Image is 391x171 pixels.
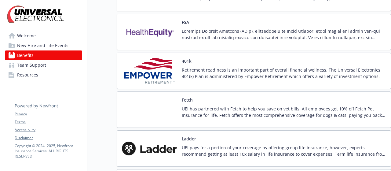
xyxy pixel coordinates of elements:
[182,144,386,157] p: UEI pays for a portion of your coverage by offering group life insurance, however, experts recomm...
[5,31,82,41] a: Welcome
[5,41,82,50] a: New Hire and Life Events
[17,41,68,50] span: New Hire and Life Events
[17,50,34,60] span: Benefits
[182,67,386,80] p: Retirement readiness is an important part of overall financial wellness. The Universal Electronic...
[15,111,82,117] a: Privacy
[5,70,82,80] a: Resources
[5,50,82,60] a: Benefits
[5,60,82,70] a: Team Support
[182,19,189,25] button: FSA
[122,136,177,162] img: Ladder carrier logo
[17,31,36,41] span: Welcome
[15,143,82,159] p: Copyright © 2024 - 2025 , Newfront Insurance Services, ALL RIGHTS RESERVED
[182,28,386,41] p: Loremips Dolorsit Ametcons (ADIp), elitseddoeiu te Incid Utlabor, etdol mag al eni admin ven-qui ...
[122,97,177,123] img: Fetch, Inc. carrier logo
[15,119,82,125] a: Terms
[182,106,386,118] p: UEI has partnered with Fetch to help you save on vet bills! All employees get 10% off Fetch Pet I...
[122,58,177,84] img: Empower Retirement carrier logo
[122,19,177,45] img: Health Equity carrier logo
[17,70,38,80] span: Resources
[182,58,192,64] button: 401k
[182,97,193,103] button: Fetch
[15,135,82,141] a: Disclaimer
[15,127,82,133] a: Accessibility
[182,136,196,142] button: Ladder
[17,60,46,70] span: Team Support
